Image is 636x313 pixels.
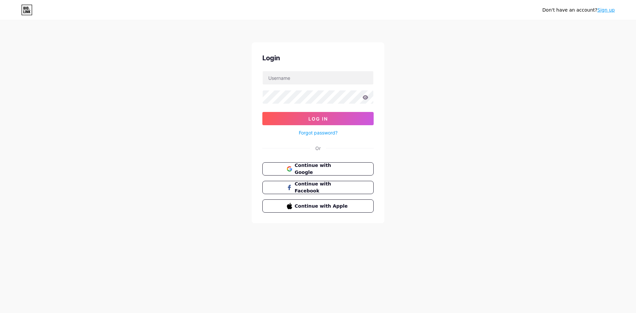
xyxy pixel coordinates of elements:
span: Continue with Google [295,162,349,176]
a: Forgot password? [299,129,338,136]
div: Don't have an account? [542,7,615,14]
span: Log In [308,116,328,122]
button: Continue with Facebook [262,181,374,194]
a: Sign up [597,7,615,13]
div: Login [262,53,374,63]
button: Continue with Google [262,162,374,176]
button: Continue with Apple [262,199,374,213]
span: Continue with Facebook [295,181,349,194]
button: Log In [262,112,374,125]
input: Username [263,71,373,84]
div: Or [315,145,321,152]
span: Continue with Apple [295,203,349,210]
